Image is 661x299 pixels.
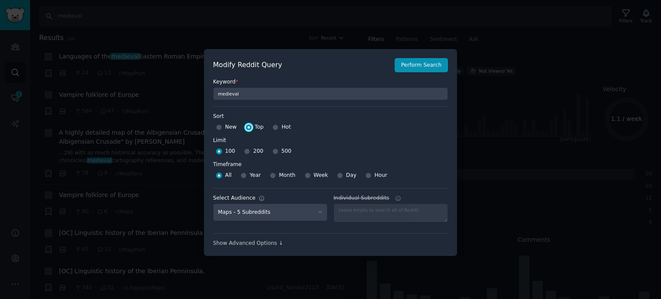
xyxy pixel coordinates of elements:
[334,194,448,202] label: Individual Subreddits
[213,194,256,202] div: Select Audience
[213,137,226,145] div: Limit
[213,78,448,86] label: Keyword
[253,148,263,155] span: 200
[250,172,261,179] span: Year
[225,148,235,155] span: 100
[213,158,448,169] label: Timeframe
[374,172,387,179] span: Hour
[281,148,291,155] span: 500
[213,240,448,247] div: Show Advanced Options ↓
[314,172,328,179] span: Week
[225,123,237,131] span: New
[279,172,295,179] span: Month
[213,113,448,120] label: Sort
[255,123,264,131] span: Top
[225,172,232,179] span: All
[213,87,448,100] input: Keyword to search on Reddit
[395,58,448,73] button: Perform Search
[346,172,356,179] span: Day
[281,123,291,131] span: Hot
[213,60,390,71] h2: Modify Reddit Query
